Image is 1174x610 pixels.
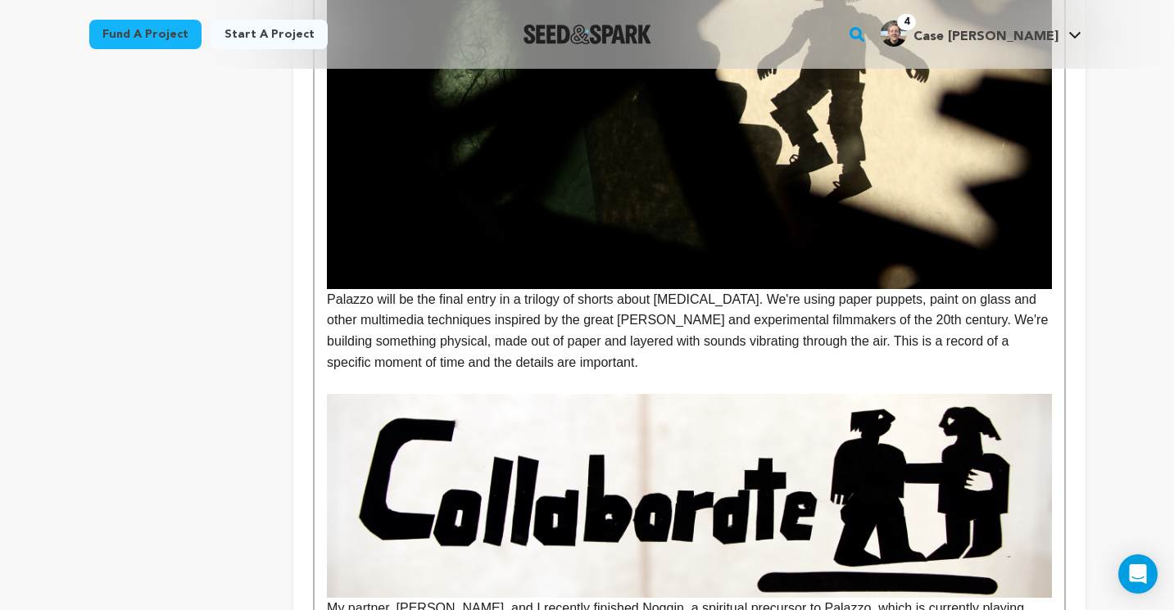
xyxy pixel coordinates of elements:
[913,30,1058,43] span: Case [PERSON_NAME]
[524,25,652,44] img: Seed&Spark Logo Dark Mode
[1118,554,1158,594] div: Open Intercom Messenger
[89,20,202,49] a: Fund a project
[881,20,1058,47] div: Case J.'s Profile
[524,25,652,44] a: Seed&Spark Homepage
[881,20,907,47] img: c576f66a4e6a4331.jpg
[877,17,1085,47] a: Case J.'s Profile
[327,289,1051,373] p: Palazzo will be the final entry in a trilogy of shorts about [MEDICAL_DATA]. We're using paper pu...
[897,14,916,30] span: 4
[327,394,1051,598] img: 1758454258-Collaborate-Image.png
[211,20,328,49] a: Start a project
[877,17,1085,52] span: Case J.'s Profile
